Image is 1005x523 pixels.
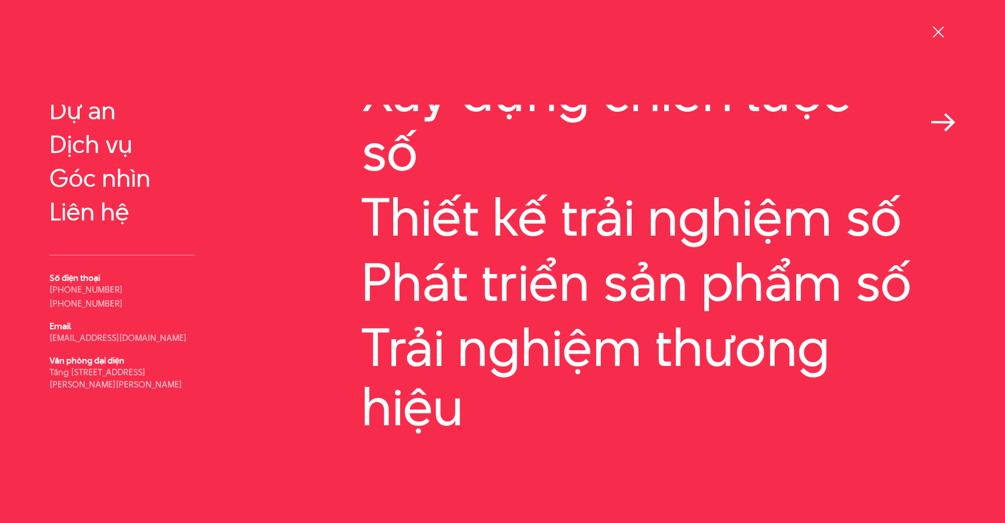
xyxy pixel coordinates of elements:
[49,97,195,124] a: Dự án
[460,506,497,519] a: Dribbble
[49,198,195,226] a: Liên hệ
[49,164,195,192] a: Góc nhìn
[49,366,195,390] p: Tầng [STREET_ADDRESS][PERSON_NAME][PERSON_NAME]
[49,354,124,367] b: Văn phòng đại diện
[361,63,956,182] a: Xây dựng chiến lược số
[49,332,187,344] a: [EMAIL_ADDRESS][DOMAIN_NAME]
[49,320,71,332] b: Email
[49,297,123,309] a: [PHONE_NUMBER]
[361,252,956,312] a: Phát triển sản phẩm số
[49,272,100,284] b: Số điện thoại
[508,506,536,519] a: Linkein
[49,130,195,158] a: Dịch vụ
[361,318,956,436] a: Trải nghiệm thương hiệu
[412,506,449,519] a: Behance
[49,283,123,296] a: [PHONE_NUMBER]
[361,506,401,519] a: Facebook
[361,187,956,247] a: Thiết kế trải nghiệm số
